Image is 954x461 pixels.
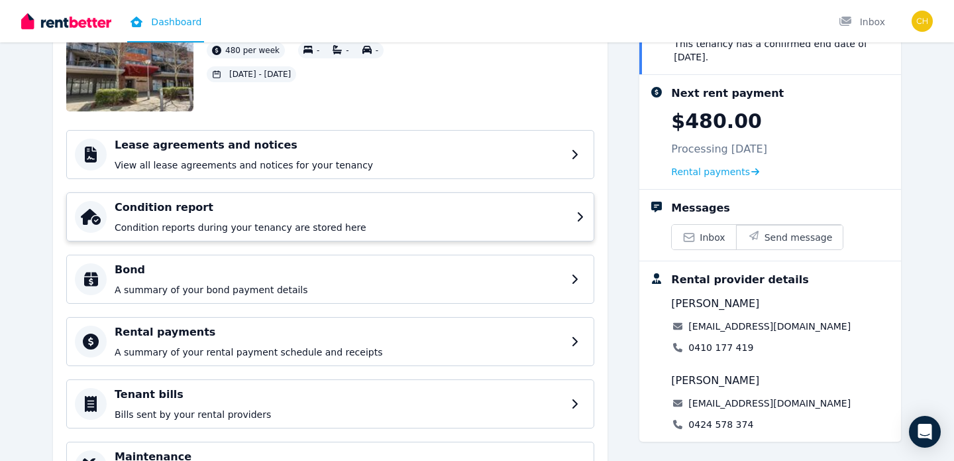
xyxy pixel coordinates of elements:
[115,159,563,172] p: View all lease agreements and notices for your tenancy
[376,46,378,55] span: -
[688,418,753,431] a: 0424 578 374
[671,86,784,101] div: Next rent payment
[115,283,563,296] p: A summary of your bond payment details
[115,137,563,153] h4: Lease agreements and notices
[688,397,851,410] a: [EMAIL_ADDRESS][DOMAIN_NAME]
[317,46,319,55] span: -
[671,109,762,133] p: $480.00
[229,69,291,80] span: [DATE] - [DATE]
[115,221,568,234] p: Condition reports during your tenancy are stored here
[21,11,111,31] img: RentBetter
[115,200,568,216] h4: Condition report
[66,16,193,111] img: Property Url
[115,324,563,340] h4: Rental payments
[225,45,280,56] span: 480 per week
[115,387,563,403] h4: Tenant bills
[115,262,563,278] h4: Bond
[765,231,833,244] span: Send message
[346,46,348,55] span: -
[909,416,941,448] div: Open Intercom Messenger
[688,320,851,333] a: [EMAIL_ADDRESS][DOMAIN_NAME]
[115,408,563,421] p: Bills sent by your rental providers
[672,225,735,249] a: Inbox
[674,37,890,64] p: This tenancy has a confirmed end date of [DATE] .
[700,231,725,244] span: Inbox
[671,165,759,178] a: Rental payments
[115,346,563,359] p: A summary of your rental payment schedule and receipts
[671,165,750,178] span: Rental payments
[912,11,933,32] img: CHARLIE FISHER
[671,296,759,312] span: [PERSON_NAME]
[671,200,729,216] div: Messages
[736,225,843,249] button: Send message
[671,373,759,389] span: [PERSON_NAME]
[671,272,808,288] div: Rental provider details
[688,341,753,354] a: 0410 177 419
[671,141,767,157] p: Processing [DATE]
[839,15,885,29] div: Inbox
